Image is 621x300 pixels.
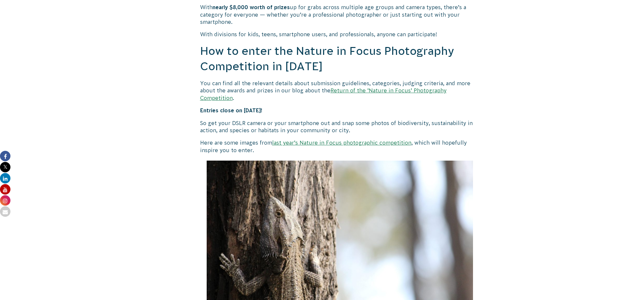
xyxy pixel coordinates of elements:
a: last year’s Nature in Focus photographic competition [272,140,411,146]
p: With divisions for kids, teens, smartphone users, and professionals, anyone can participate! [200,31,480,38]
h2: How to enter the Nature in Focus Photography Competition in [DATE] [200,43,480,74]
p: Here are some images from , which will hopefully inspire you to enter. [200,139,480,154]
p: With up for grabs across multiple age groups and camera types, there’s a category for everyone — ... [200,4,480,25]
strong: nearly $8,000 worth of prizes [213,4,290,10]
a: Return of the ‘Nature in Focus’ Photography Competition [200,87,447,101]
p: So get your DSLR camera or your smartphone out and snap some photos of biodiversity, sustainabili... [200,119,480,134]
strong: Entries close on [DATE]! [200,107,262,113]
p: You can find all the relevant details about submission guidelines, categories, judging criteria, ... [200,80,480,102]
